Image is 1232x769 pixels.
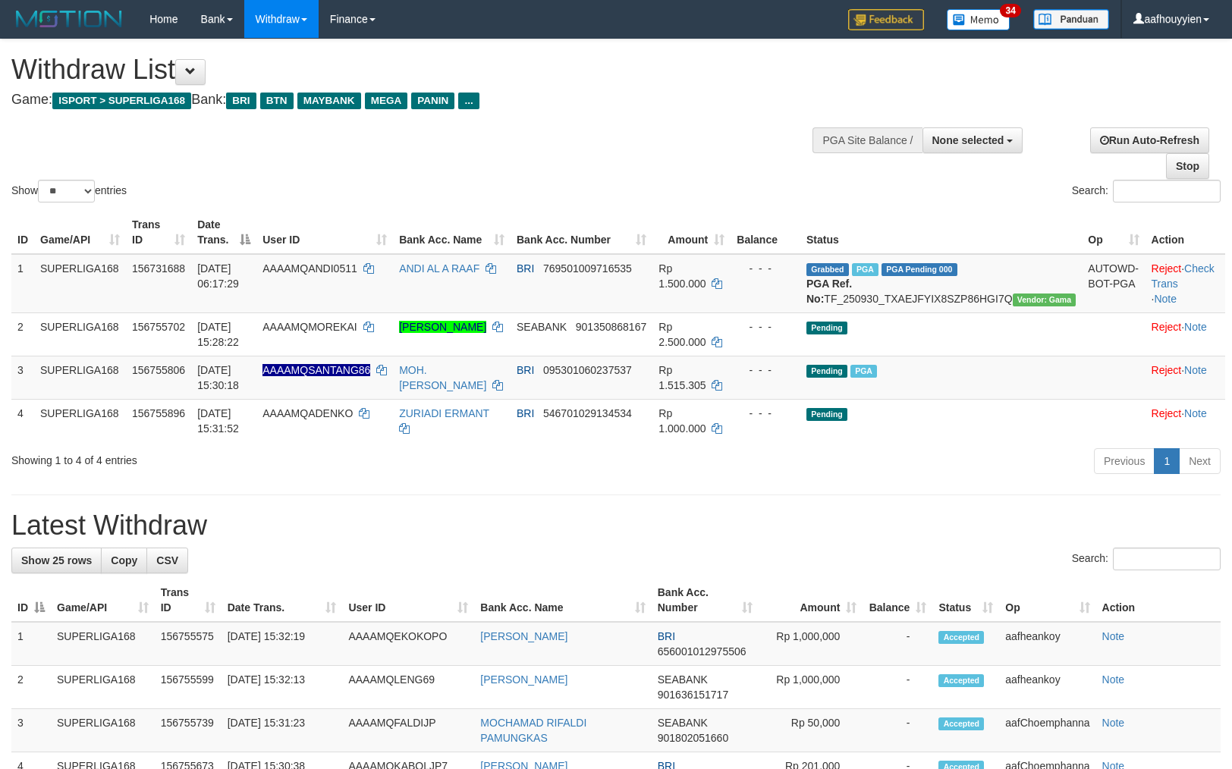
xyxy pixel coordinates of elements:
[1146,211,1225,254] th: Action
[342,622,474,666] td: AAAAMQEKOKOPO
[11,622,51,666] td: 1
[658,732,728,744] span: Copy 901802051660 to clipboard
[155,666,222,709] td: 156755599
[155,579,222,622] th: Trans ID: activate to sort column ascending
[11,254,34,313] td: 1
[197,364,239,391] span: [DATE] 15:30:18
[806,408,847,421] span: Pending
[393,211,511,254] th: Bank Acc. Name: activate to sort column ascending
[1013,293,1076,306] span: Vendor URL: https://trx31.1velocity.biz
[658,673,708,686] span: SEABANK
[38,180,95,202] select: Showentries
[226,93,256,109] span: BRI
[652,579,759,622] th: Bank Acc. Number: activate to sort column ascending
[1184,364,1207,376] a: Note
[759,579,863,622] th: Amount: activate to sort column ascending
[658,630,675,642] span: BRI
[399,262,479,275] a: ANDI AL A RAAF
[132,262,185,275] span: 156731688
[222,622,343,666] td: [DATE] 15:32:19
[863,709,932,752] td: -
[882,263,957,276] span: PGA Pending
[1102,630,1125,642] a: Note
[1113,180,1221,202] input: Search:
[1154,448,1180,474] a: 1
[863,579,932,622] th: Balance: activate to sort column ascending
[658,262,706,290] span: Rp 1.500.000
[852,263,878,276] span: Marked by aafromsomean
[411,93,454,109] span: PANIN
[399,364,486,391] a: MOH.[PERSON_NAME]
[1152,262,1215,290] a: Check Trans
[1082,211,1145,254] th: Op: activate to sort column ascending
[800,211,1082,254] th: Status
[146,548,188,573] a: CSV
[517,407,534,419] span: BRI
[652,211,731,254] th: Amount: activate to sort column ascending
[1096,579,1221,622] th: Action
[126,211,191,254] th: Trans ID: activate to sort column ascending
[517,262,534,275] span: BRI
[11,579,51,622] th: ID: activate to sort column descending
[1102,673,1125,686] a: Note
[731,211,800,254] th: Balance
[999,579,1095,622] th: Op: activate to sort column ascending
[863,622,932,666] td: -
[262,407,353,419] span: AAAAMQADENKO
[938,717,984,730] span: Accepted
[34,356,126,399] td: SUPERLIGA168
[365,93,408,109] span: MEGA
[658,645,746,658] span: Copy 656001012975506 to clipboard
[658,407,706,435] span: Rp 1.000.000
[11,447,502,468] div: Showing 1 to 4 of 4 entries
[543,407,632,419] span: Copy 546701029134534 to clipboard
[132,407,185,419] span: 156755896
[658,689,728,701] span: Copy 901636151717 to clipboard
[399,407,489,419] a: ZURIADI ERMANT
[1184,407,1207,419] a: Note
[11,93,806,108] h4: Game: Bank:
[999,709,1095,752] td: aafChoemphanna
[1033,9,1109,30] img: panduan.png
[1146,312,1225,356] td: ·
[458,93,479,109] span: ...
[737,406,794,421] div: - - -
[11,510,1221,541] h1: Latest Withdraw
[132,321,185,333] span: 156755702
[922,127,1023,153] button: None selected
[1152,364,1182,376] a: Reject
[658,364,706,391] span: Rp 1.515.305
[1113,548,1221,570] input: Search:
[155,709,222,752] td: 156755739
[34,312,126,356] td: SUPERLIGA168
[1094,448,1155,474] a: Previous
[34,399,126,442] td: SUPERLIGA168
[543,364,632,376] span: Copy 095301060237537 to clipboard
[11,180,127,202] label: Show entries
[474,579,651,622] th: Bank Acc. Name: activate to sort column ascending
[1154,293,1177,305] a: Note
[11,312,34,356] td: 2
[197,262,239,290] span: [DATE] 06:17:29
[1146,356,1225,399] td: ·
[34,211,126,254] th: Game/API: activate to sort column ascending
[1152,407,1182,419] a: Reject
[1152,262,1182,275] a: Reject
[517,321,567,333] span: SEABANK
[1090,127,1209,153] a: Run Auto-Refresh
[11,211,34,254] th: ID
[759,622,863,666] td: Rp 1,000,000
[938,674,984,687] span: Accepted
[399,321,486,333] a: [PERSON_NAME]
[1184,321,1207,333] a: Note
[1146,254,1225,313] td: · ·
[759,709,863,752] td: Rp 50,000
[11,548,102,573] a: Show 25 rows
[543,262,632,275] span: Copy 769501009716535 to clipboard
[848,9,924,30] img: Feedback.jpg
[517,364,534,376] span: BRI
[51,622,155,666] td: SUPERLIGA168
[999,622,1095,666] td: aafheankoy
[576,321,646,333] span: Copy 901350868167 to clipboard
[1072,548,1221,570] label: Search:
